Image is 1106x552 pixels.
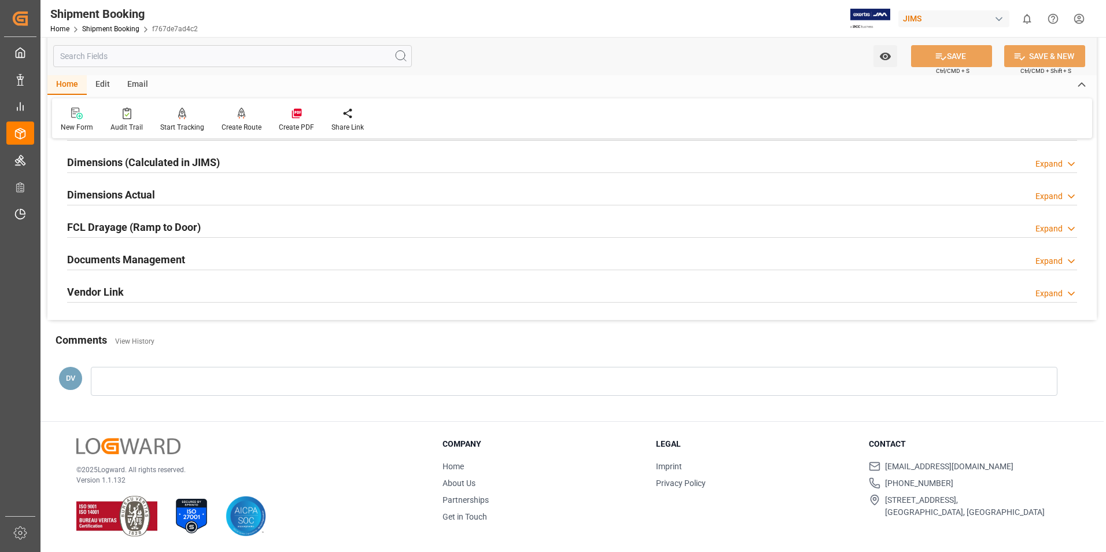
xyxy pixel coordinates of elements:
[443,479,475,488] a: About Us
[911,45,992,67] button: SAVE
[76,475,414,485] p: Version 1.1.132
[1035,223,1063,235] div: Expand
[82,25,139,33] a: Shipment Booking
[443,462,464,471] a: Home
[222,122,261,133] div: Create Route
[76,438,180,455] img: Logward Logo
[76,496,157,536] img: ISO 9001 & ISO 14001 Certification
[61,122,93,133] div: New Form
[885,461,1013,473] span: [EMAIL_ADDRESS][DOMAIN_NAME]
[443,512,487,521] a: Get in Touch
[656,462,682,471] a: Imprint
[76,465,414,475] p: © 2025 Logward. All rights reserved.
[885,494,1045,518] span: [STREET_ADDRESS], [GEOGRAPHIC_DATA], [GEOGRAPHIC_DATA]
[443,438,642,450] h3: Company
[656,438,855,450] h3: Legal
[1035,288,1063,300] div: Expand
[279,122,314,133] div: Create PDF
[67,187,155,203] h2: Dimensions Actual
[331,122,364,133] div: Share Link
[115,337,154,345] a: View History
[873,45,897,67] button: open menu
[66,374,75,382] span: DV
[1035,190,1063,203] div: Expand
[119,75,157,95] div: Email
[50,5,198,23] div: Shipment Booking
[47,75,87,95] div: Home
[936,67,969,75] span: Ctrl/CMD + S
[1040,6,1066,32] button: Help Center
[885,477,953,490] span: [PHONE_NUMBER]
[1035,158,1063,170] div: Expand
[898,8,1014,30] button: JIMS
[160,122,204,133] div: Start Tracking
[53,45,412,67] input: Search Fields
[443,495,489,505] a: Partnerships
[1020,67,1071,75] span: Ctrl/CMD + Shift + S
[898,10,1009,27] div: JIMS
[1035,255,1063,267] div: Expand
[110,122,143,133] div: Audit Trail
[50,25,69,33] a: Home
[67,219,201,235] h2: FCL Drayage (Ramp to Door)
[87,75,119,95] div: Edit
[1004,45,1085,67] button: SAVE & NEW
[656,479,706,488] a: Privacy Policy
[1014,6,1040,32] button: show 0 new notifications
[56,332,107,348] h2: Comments
[226,496,266,536] img: AICPA SOC
[850,9,890,29] img: Exertis%20JAM%20-%20Email%20Logo.jpg_1722504956.jpg
[67,154,220,170] h2: Dimensions (Calculated in JIMS)
[67,284,124,300] h2: Vendor Link
[67,252,185,267] h2: Documents Management
[171,496,212,536] img: ISO 27001 Certification
[869,438,1068,450] h3: Contact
